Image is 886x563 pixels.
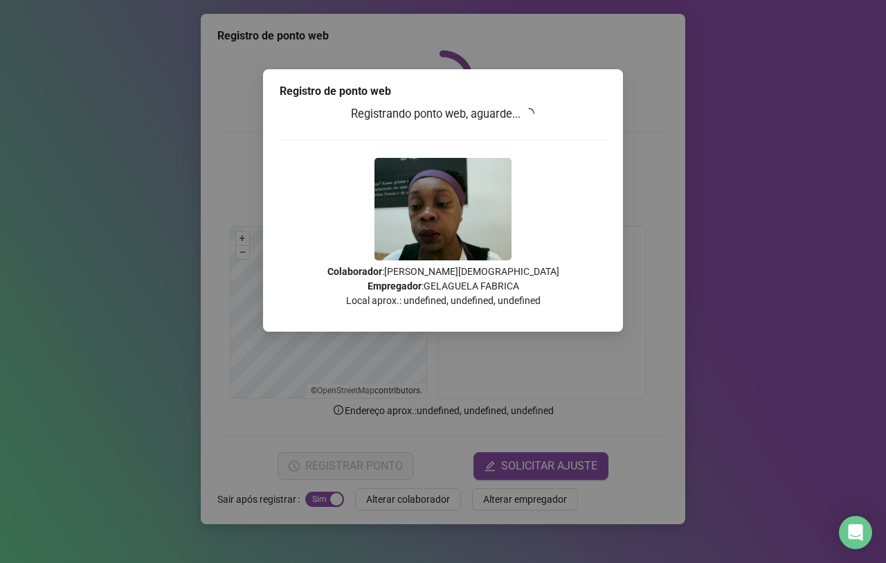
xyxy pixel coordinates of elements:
[368,280,422,292] strong: Empregador
[374,158,512,260] img: 2Q==
[280,83,606,100] div: Registro de ponto web
[280,105,606,123] h3: Registrando ponto web, aguarde...
[280,265,606,308] p: : [PERSON_NAME][DEMOGRAPHIC_DATA] : GELAGUELA FABRICA Local aprox.: undefined, undefined, undefined
[327,266,382,277] strong: Colaborador
[522,106,537,121] span: loading
[839,516,872,549] div: Open Intercom Messenger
